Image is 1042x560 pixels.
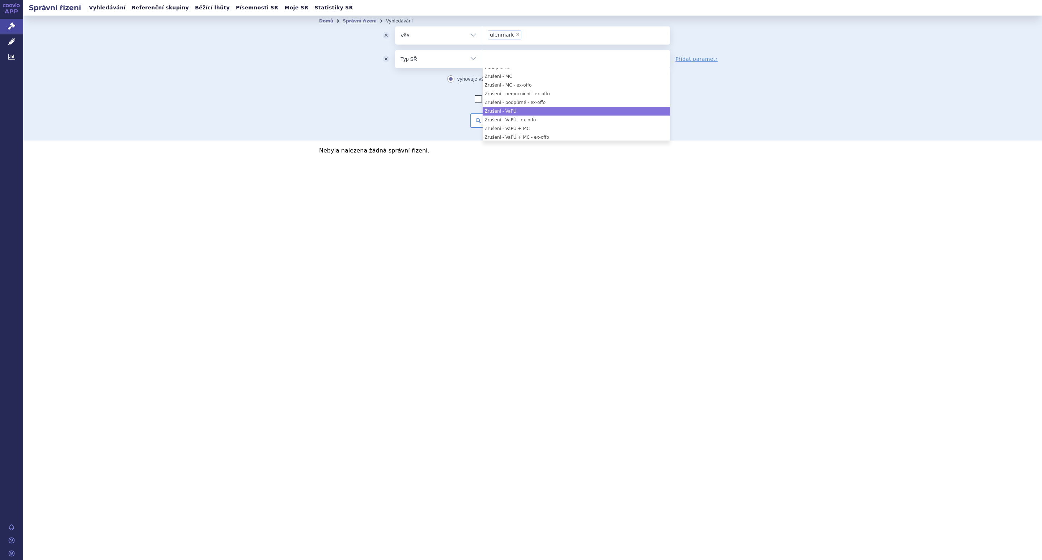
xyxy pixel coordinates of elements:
li: Vyhledávání [386,16,422,26]
label: Zahrnout [DEMOGRAPHIC_DATA] přípravky [475,95,590,103]
button: Hledat [470,113,511,128]
li: Zrušení - nemocniční - ex-offo [483,89,670,98]
a: Domů [319,18,333,24]
label: vyhovuje všem podmínkám [447,74,519,84]
li: Zrušení - VaPÚ [483,107,670,116]
h2: Správní řízení [23,3,87,13]
li: Zrušení - podpůrné - ex-offo [483,98,670,107]
p: Nebyla nalezena žádná správní řízení. [319,148,746,154]
a: Písemnosti SŘ [234,3,280,13]
a: Běžící lhůty [193,3,232,13]
li: Zrušení - MC [483,72,670,81]
input: glenmark [524,30,528,39]
span: × [516,32,520,37]
a: Referenční skupiny [130,3,191,13]
li: Zrušení - VaPÚ + MC [483,124,670,133]
a: Moje SŘ [282,3,310,13]
li: Zrušení - MC - ex-offo [483,81,670,89]
a: Vyhledávání [87,3,128,13]
button: odstranit [377,26,395,45]
span: glenmark [490,32,514,37]
a: Správní řízení [343,18,377,24]
li: Zrušení - VaPÚ + MC - ex-offo [483,133,670,142]
li: Zrušení - VaPÚ - ex-offo [483,116,670,124]
a: Přidat parametr [675,55,718,63]
a: Statistiky SŘ [312,3,355,13]
button: odstranit [377,50,395,68]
